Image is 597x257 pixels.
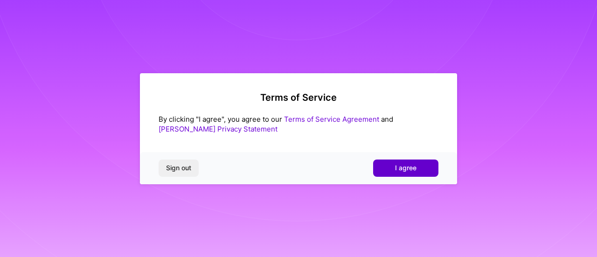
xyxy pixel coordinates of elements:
[373,160,438,176] button: I agree
[395,163,417,173] span: I agree
[159,114,438,134] div: By clicking "I agree", you agree to our and
[159,160,199,176] button: Sign out
[284,115,379,124] a: Terms of Service Agreement
[159,92,438,103] h2: Terms of Service
[159,125,278,133] a: [PERSON_NAME] Privacy Statement
[166,163,191,173] span: Sign out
